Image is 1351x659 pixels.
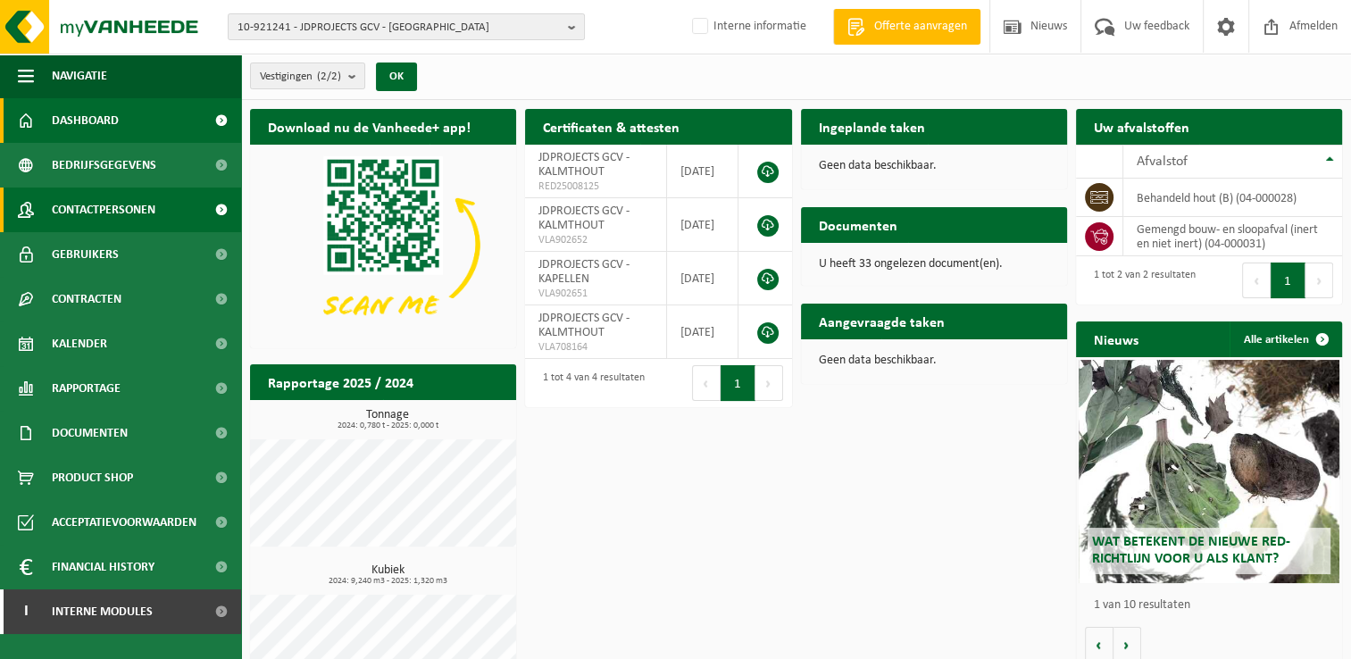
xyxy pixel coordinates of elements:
[1094,599,1333,612] p: 1 van 10 resultaten
[1230,321,1340,357] a: Alle artikelen
[250,364,431,399] h2: Rapportage 2025 / 2024
[18,589,34,634] span: I
[228,13,585,40] button: 10-921241 - JDPROJECTS GCV - [GEOGRAPHIC_DATA]
[52,589,153,634] span: Interne modules
[259,421,516,430] span: 2024: 0,780 t - 2025: 0,000 t
[1076,321,1156,356] h2: Nieuws
[755,365,783,401] button: Next
[538,340,653,355] span: VLA708164
[538,179,653,194] span: RED25008125
[1271,263,1305,298] button: 1
[833,9,980,45] a: Offerte aanvragen
[688,13,806,40] label: Interne informatie
[692,365,721,401] button: Previous
[259,564,516,586] h3: Kubiek
[667,252,738,305] td: [DATE]
[819,355,1049,367] p: Geen data beschikbaar.
[538,233,653,247] span: VLA902652
[1123,217,1342,256] td: gemengd bouw- en sloopafval (inert en niet inert) (04-000031)
[259,577,516,586] span: 2024: 9,240 m3 - 2025: 1,320 m3
[376,63,417,91] button: OK
[52,98,119,143] span: Dashboard
[52,455,133,500] span: Product Shop
[801,207,915,242] h2: Documenten
[52,366,121,411] span: Rapportage
[259,409,516,430] h3: Tonnage
[721,365,755,401] button: 1
[667,305,738,359] td: [DATE]
[801,109,943,144] h2: Ingeplande taken
[1137,154,1188,169] span: Afvalstof
[538,287,653,301] span: VLA902651
[1305,263,1333,298] button: Next
[538,204,630,232] span: JDPROJECTS GCV - KALMTHOUT
[250,145,516,345] img: Download de VHEPlus App
[1242,263,1271,298] button: Previous
[52,545,154,589] span: Financial History
[52,411,128,455] span: Documenten
[1092,535,1290,566] span: Wat betekent de nieuwe RED-richtlijn voor u als klant?
[383,399,514,435] a: Bekijk rapportage
[801,304,963,338] h2: Aangevraagde taken
[52,500,196,545] span: Acceptatievoorwaarden
[250,109,488,144] h2: Download nu de Vanheede+ app!
[819,258,1049,271] p: U heeft 33 ongelezen document(en).
[870,18,972,36] span: Offerte aanvragen
[52,54,107,98] span: Navigatie
[317,71,341,82] count: (2/2)
[1085,261,1196,300] div: 1 tot 2 van 2 resultaten
[52,188,155,232] span: Contactpersonen
[525,109,697,144] h2: Certificaten & attesten
[538,312,630,339] span: JDPROJECTS GCV - KALMTHOUT
[52,232,119,277] span: Gebruikers
[667,145,738,198] td: [DATE]
[1076,109,1207,144] h2: Uw afvalstoffen
[52,143,156,188] span: Bedrijfsgegevens
[250,63,365,89] button: Vestigingen(2/2)
[534,363,645,403] div: 1 tot 4 van 4 resultaten
[1079,360,1339,583] a: Wat betekent de nieuwe RED-richtlijn voor u als klant?
[238,14,561,41] span: 10-921241 - JDPROJECTS GCV - [GEOGRAPHIC_DATA]
[819,160,1049,172] p: Geen data beschikbaar.
[538,258,630,286] span: JDPROJECTS GCV - KAPELLEN
[260,63,341,90] span: Vestigingen
[52,277,121,321] span: Contracten
[667,198,738,252] td: [DATE]
[52,321,107,366] span: Kalender
[538,151,630,179] span: JDPROJECTS GCV - KALMTHOUT
[1123,179,1342,217] td: behandeld hout (B) (04-000028)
